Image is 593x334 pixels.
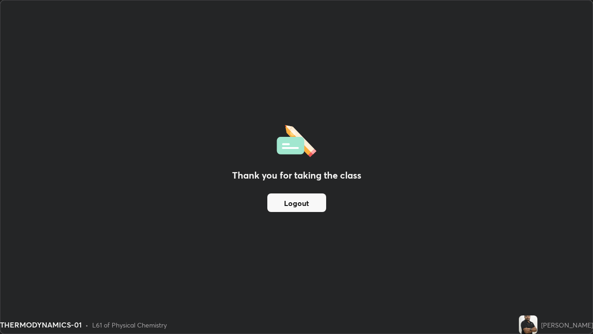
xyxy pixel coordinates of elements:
[267,193,326,212] button: Logout
[519,315,537,334] img: 7cabdb85d0934fdc85341801fb917925.jpg
[232,168,361,182] h2: Thank you for taking the class
[92,320,167,330] div: L61 of Physical Chemistry
[277,122,316,157] img: offlineFeedback.1438e8b3.svg
[541,320,593,330] div: [PERSON_NAME]
[85,320,88,330] div: •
